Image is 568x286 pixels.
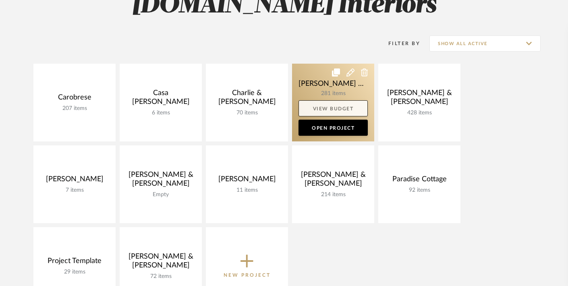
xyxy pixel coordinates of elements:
div: Carobrese [40,93,109,105]
div: 29 items [40,269,109,276]
div: [PERSON_NAME] & [PERSON_NAME] [385,89,454,110]
div: [PERSON_NAME] [40,175,109,187]
a: View Budget [299,100,368,116]
div: 214 items [299,191,368,198]
div: 428 items [385,110,454,116]
div: Casa [PERSON_NAME] [126,89,195,110]
div: Paradise Cottage [385,175,454,187]
div: Filter By [378,39,420,48]
div: Empty [126,191,195,198]
div: [PERSON_NAME] & [PERSON_NAME] [126,170,195,191]
div: [PERSON_NAME] & [PERSON_NAME] [299,170,368,191]
div: 70 items [212,110,282,116]
a: Open Project [299,120,368,136]
div: Project Template [40,257,109,269]
p: New Project [224,271,271,279]
div: [PERSON_NAME] [212,175,282,187]
div: 72 items [126,273,195,280]
div: 92 items [385,187,454,194]
div: 6 items [126,110,195,116]
div: 207 items [40,105,109,112]
div: [PERSON_NAME] & [PERSON_NAME] [126,252,195,273]
div: 7 items [40,187,109,194]
div: 11 items [212,187,282,194]
div: Charlie & [PERSON_NAME] [212,89,282,110]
